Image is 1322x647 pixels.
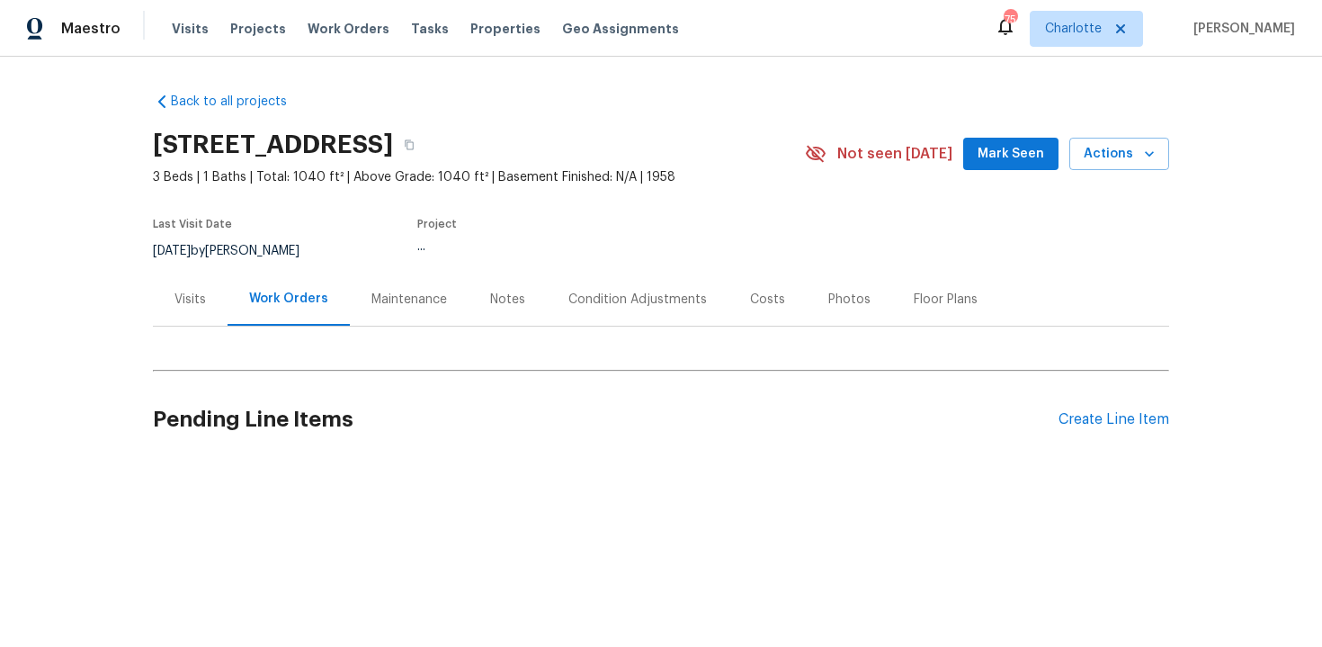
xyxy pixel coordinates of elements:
[230,20,286,38] span: Projects
[417,240,763,253] div: ...
[568,291,707,309] div: Condition Adjustments
[1058,411,1169,428] div: Create Line Item
[978,143,1044,166] span: Mark Seen
[490,291,525,309] div: Notes
[153,240,321,262] div: by [PERSON_NAME]
[153,93,326,111] a: Back to all projects
[470,20,540,38] span: Properties
[308,20,389,38] span: Work Orders
[61,20,121,38] span: Maestro
[174,291,206,309] div: Visits
[562,20,679,38] span: Geo Assignments
[1004,11,1016,29] div: 75
[1186,20,1295,38] span: [PERSON_NAME]
[750,291,785,309] div: Costs
[828,291,871,309] div: Photos
[1084,143,1155,166] span: Actions
[153,168,805,186] span: 3 Beds | 1 Baths | Total: 1040 ft² | Above Grade: 1040 ft² | Basement Finished: N/A | 1958
[914,291,978,309] div: Floor Plans
[411,22,449,35] span: Tasks
[1045,20,1102,38] span: Charlotte
[249,290,328,308] div: Work Orders
[153,378,1058,462] h2: Pending Line Items
[393,129,425,161] button: Copy Address
[1069,138,1169,171] button: Actions
[153,245,191,257] span: [DATE]
[172,20,209,38] span: Visits
[417,219,457,229] span: Project
[153,136,393,154] h2: [STREET_ADDRESS]
[837,145,952,163] span: Not seen [DATE]
[153,219,232,229] span: Last Visit Date
[963,138,1058,171] button: Mark Seen
[371,291,447,309] div: Maintenance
